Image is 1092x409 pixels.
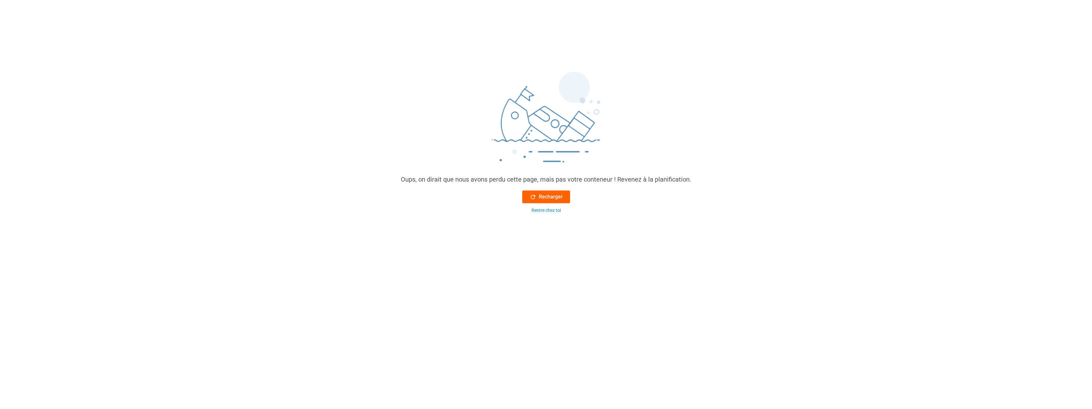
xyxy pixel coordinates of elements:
[451,69,642,175] img: sinking_ship.png
[401,175,691,184] div: Oups, on dirait que nous avons perdu cette page, mais pas votre conteneur ! Revenez à la planific...
[539,193,563,201] font: Recharger
[531,207,561,214] div: Rentre chez toi
[522,190,570,203] button: Recharger
[522,207,570,214] button: Rentre chez toi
